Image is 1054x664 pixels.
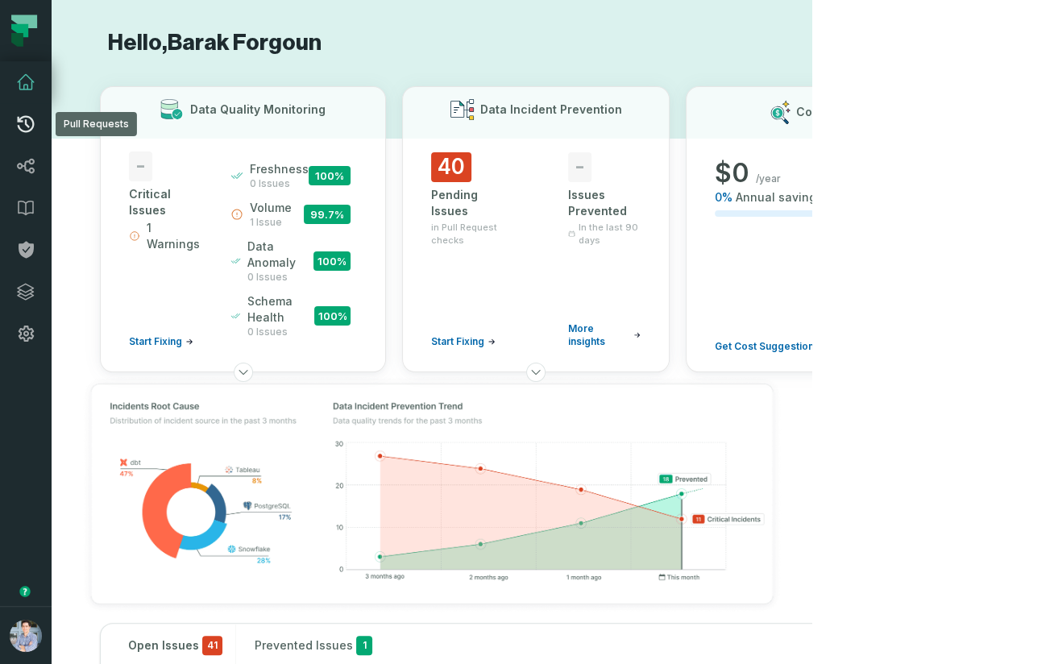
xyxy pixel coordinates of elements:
[202,636,222,655] span: critical issues and errors combined
[431,221,504,247] span: in Pull Request checks
[129,335,182,348] span: Start Fixing
[56,112,137,136] div: Pull Requests
[68,361,796,628] img: Top graphs 1
[314,306,351,326] span: 100 %
[568,152,591,182] span: -
[756,172,781,185] span: /year
[129,186,201,218] div: Critical Issues
[129,335,193,348] a: Start Fixing
[568,322,641,348] a: More insights
[686,86,953,372] button: Cost Savings$0/year0%Annual savings$5.1363K/yearGet Cost Suggestions
[129,151,152,181] span: -
[431,335,496,348] a: Start Fixing
[796,104,872,120] h3: Cost Savings
[190,102,326,118] h3: Data Quality Monitoring
[736,189,823,205] span: Annual savings
[247,271,313,284] span: 0 issues
[431,335,484,348] span: Start Fixing
[250,200,292,216] span: volume
[247,293,315,326] span: schema health
[247,239,313,271] span: data anomaly
[18,584,32,599] div: Tooltip anchor
[304,205,351,224] span: 99.7 %
[715,340,831,353] a: Get Cost Suggestions
[10,620,42,652] img: avatar of Alon Nafta
[715,157,749,189] span: $ 0
[147,220,201,252] span: 1 Warnings
[100,86,386,372] button: Data Quality Monitoring-Critical Issues1 WarningsStart Fixingfreshness0 issues100%volume1 issue99...
[313,251,351,271] span: 100 %
[568,187,641,219] div: Issues Prevented
[568,322,630,348] span: More insights
[250,177,309,190] span: 0 issues
[579,221,641,247] span: In the last 90 days
[715,189,732,205] span: 0 %
[431,187,504,219] div: Pending Issues
[431,152,471,182] span: 40
[250,161,309,177] span: freshness
[250,216,292,229] span: 1 issue
[309,166,351,185] span: 100 %
[100,29,764,57] h1: Hello, Barak Forgoun
[402,86,670,372] button: Data Incident Prevention40Pending Issuesin Pull Request checksStart Fixing-Issues PreventedIn the...
[247,326,315,338] span: 0 issues
[356,636,372,655] span: 1
[715,340,820,353] span: Get Cost Suggestions
[480,102,622,118] h3: Data Incident Prevention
